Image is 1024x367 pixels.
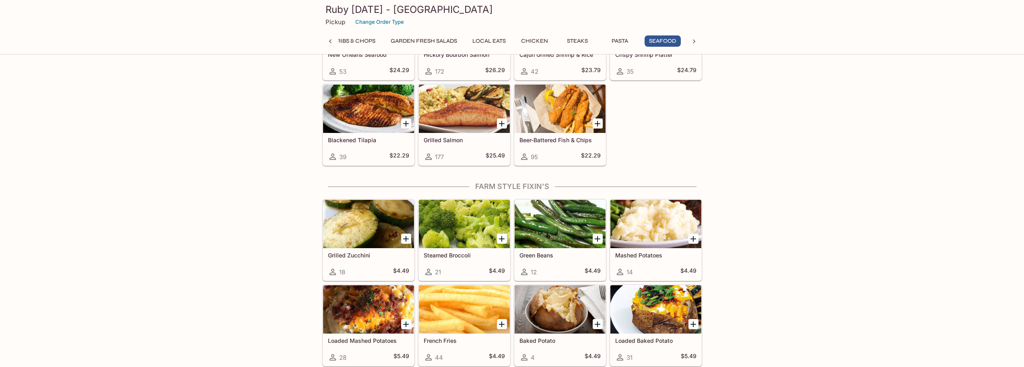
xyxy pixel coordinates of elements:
[615,51,696,58] h5: Crispy Shrimp Platter
[339,354,346,361] span: 28
[323,199,414,281] a: Grilled Zucchini18$4.49
[515,285,606,334] div: Baked Potato
[688,234,698,244] button: Add Mashed Potatoes
[418,84,510,166] a: Grilled Salmon177$25.49
[328,337,409,344] h5: Loaded Mashed Potatoes
[323,285,414,366] a: Loaded Mashed Potatoes28$5.49
[559,35,595,47] button: Steaks
[394,352,409,362] h5: $5.49
[626,68,634,75] span: 35
[531,354,535,361] span: 4
[418,199,510,281] a: Steamed Broccoli21$4.49
[610,199,702,281] a: Mashed Potatoes14$4.49
[424,51,505,58] h5: Hickory Bourbon Salmon
[323,84,414,166] a: Blackened Tilapia39$22.29
[419,85,510,133] div: Grilled Salmon
[401,234,411,244] button: Add Grilled Zucchini
[424,137,505,143] h5: Grilled Salmon
[419,285,510,334] div: French Fries
[326,3,699,16] h3: Ruby [DATE] - [GEOGRAPHIC_DATA]
[418,285,510,366] a: French Fries44$4.49
[435,354,443,361] span: 44
[515,85,606,133] div: Beer-Battered Fish & Chips
[328,51,409,58] h5: New Orleans Seafood
[486,152,505,162] h5: $25.49
[585,352,601,362] h5: $4.49
[515,200,606,248] div: Green Beans
[401,118,411,129] button: Add Blackened Tilapia
[401,319,411,329] button: Add Loaded Mashed Potatoes
[323,85,414,133] div: Blackened Tilapia
[626,354,633,361] span: 31
[328,137,409,143] h5: Blackened Tilapia
[339,153,346,161] span: 39
[435,268,441,276] span: 21
[585,267,601,277] h5: $4.49
[610,285,701,334] div: Loaded Baked Potato
[497,118,507,129] button: Add Grilled Salmon
[581,152,601,162] h5: $22.29
[389,66,409,76] h5: $24.29
[435,68,444,75] span: 172
[489,267,505,277] h5: $4.49
[352,16,408,28] button: Change Order Type
[424,252,505,259] h5: Steamed Broccoli
[514,199,606,281] a: Green Beans12$4.49
[610,285,702,366] a: Loaded Baked Potato31$5.49
[435,153,444,161] span: 177
[519,252,601,259] h5: Green Beans
[328,252,409,259] h5: Grilled Zucchini
[497,319,507,329] button: Add French Fries
[514,285,606,366] a: Baked Potato4$4.49
[489,352,505,362] h5: $4.49
[519,337,601,344] h5: Baked Potato
[581,66,601,76] h5: $23.79
[531,268,537,276] span: 12
[323,200,414,248] div: Grilled Zucchini
[680,267,696,277] h5: $4.49
[339,268,345,276] span: 18
[389,152,409,162] h5: $22.29
[517,35,553,47] button: Chicken
[519,51,601,58] h5: Cajun Grilled Shrimp & Rice
[681,352,696,362] h5: $5.49
[332,35,380,47] button: Ribs & Chops
[593,234,603,244] button: Add Green Beans
[626,268,633,276] span: 14
[519,137,601,143] h5: Beer-Battered Fish & Chips
[424,337,505,344] h5: French Fries
[468,35,510,47] button: Local Eats
[688,319,698,329] button: Add Loaded Baked Potato
[593,118,603,129] button: Add Beer-Battered Fish & Chips
[593,319,603,329] button: Add Baked Potato
[677,66,696,76] h5: $24.79
[602,35,638,47] button: Pasta
[531,68,538,75] span: 42
[615,337,696,344] h5: Loaded Baked Potato
[514,84,606,166] a: Beer-Battered Fish & Chips95$22.29
[393,267,409,277] h5: $4.49
[323,285,414,334] div: Loaded Mashed Potatoes
[531,153,538,161] span: 95
[419,200,510,248] div: Steamed Broccoli
[339,68,346,75] span: 53
[386,35,462,47] button: Garden Fresh Salads
[645,35,681,47] button: Seafood
[326,18,345,26] p: Pickup
[615,252,696,259] h5: Mashed Potatoes
[610,200,701,248] div: Mashed Potatoes
[497,234,507,244] button: Add Steamed Broccoli
[322,182,702,191] h4: Farm Style Fixin's
[485,66,505,76] h5: $26.29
